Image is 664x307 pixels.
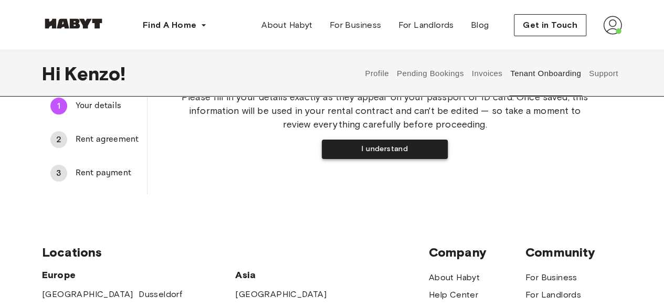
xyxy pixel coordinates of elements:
div: 2Rent agreement [42,127,147,152]
span: Find A Home [143,19,196,31]
button: Pending Bookings [395,50,465,97]
span: Hi [42,62,65,84]
button: Tenant Onboarding [509,50,583,97]
button: Invoices [470,50,503,97]
div: 1 [50,98,67,114]
button: Find A Home [134,15,215,36]
a: For Landlords [389,15,462,36]
span: Blog [471,19,489,31]
a: About Habyt [253,15,321,36]
span: Rent agreement [76,133,139,146]
span: Get in Touch [523,19,577,31]
div: 1Your details [42,93,147,119]
span: Your details [76,100,139,112]
button: I understand [322,140,448,159]
span: For Business [330,19,382,31]
a: Blog [462,15,498,36]
img: avatar [603,16,622,35]
a: Help Center [429,289,478,301]
div: 3Rent payment [42,161,147,186]
a: For Business [321,15,390,36]
button: Get in Touch [514,14,586,36]
a: For Landlords [525,289,581,301]
button: Support [587,50,619,97]
button: Profile [364,50,391,97]
a: [GEOGRAPHIC_DATA] [235,288,326,301]
a: About Habyt [429,271,480,284]
span: Company [429,245,525,260]
span: Locations [42,245,429,260]
div: 2 [50,131,67,148]
span: Please fill in your details exactly as they appear on your passport or ID card. Once saved, this ... [181,90,588,131]
div: user profile tabs [361,50,622,97]
span: Community [525,245,622,260]
span: About Habyt [261,19,312,31]
span: Kenzo ! [65,62,125,84]
span: Europe [42,269,235,281]
div: 3 [50,165,67,182]
img: Habyt [42,18,105,29]
span: For Landlords [398,19,454,31]
a: [GEOGRAPHIC_DATA] [42,288,133,301]
a: Dusseldorf [139,288,182,301]
span: Rent payment [76,167,139,179]
a: For Business [525,271,577,284]
span: Asia [235,269,332,281]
